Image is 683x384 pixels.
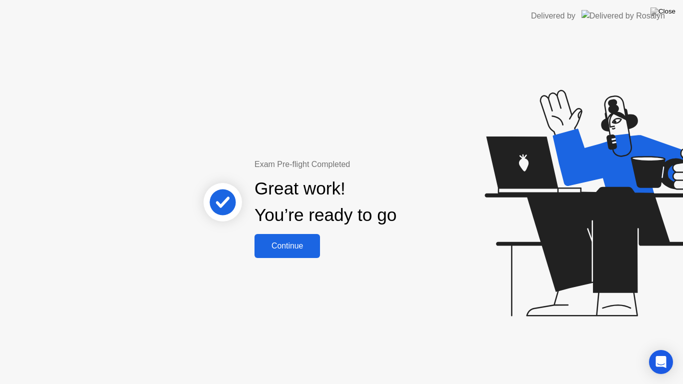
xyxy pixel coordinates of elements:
[254,175,396,228] div: Great work! You’re ready to go
[650,7,675,15] img: Close
[254,234,320,258] button: Continue
[649,350,673,374] div: Open Intercom Messenger
[531,10,575,22] div: Delivered by
[254,158,461,170] div: Exam Pre-flight Completed
[257,241,317,250] div: Continue
[581,10,665,21] img: Delivered by Rosalyn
